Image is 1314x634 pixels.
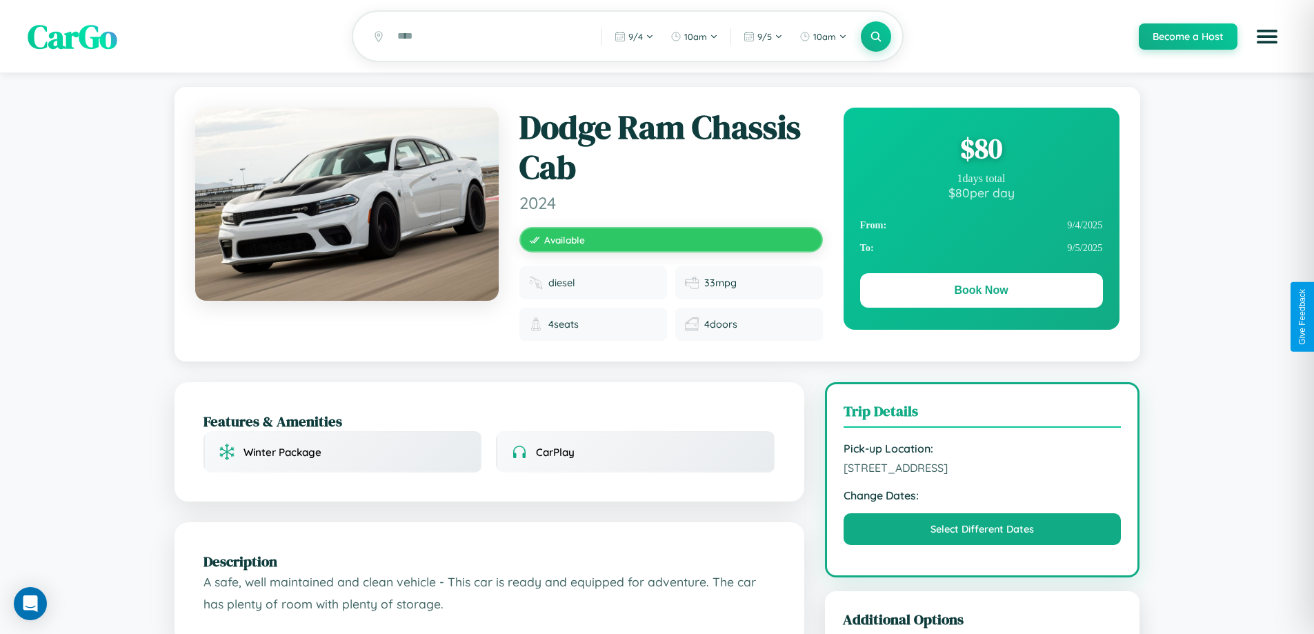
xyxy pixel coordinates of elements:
[704,318,737,330] span: 4 doors
[548,318,579,330] span: 4 seats
[813,31,836,42] span: 10am
[843,609,1122,629] h3: Additional Options
[608,26,661,48] button: 9/4
[628,31,643,42] span: 9 / 4
[860,273,1103,308] button: Book Now
[544,234,585,246] span: Available
[1297,289,1307,345] div: Give Feedback
[14,587,47,620] div: Open Intercom Messenger
[684,31,707,42] span: 10am
[1248,17,1286,56] button: Open menu
[664,26,725,48] button: 10am
[844,488,1122,502] strong: Change Dates:
[548,277,575,289] span: diesel
[195,108,499,301] img: Dodge Ram Chassis Cab 2024
[685,276,699,290] img: Fuel efficiency
[844,461,1122,475] span: [STREET_ADDRESS]
[203,411,775,431] h2: Features & Amenities
[844,513,1122,545] button: Select Different Dates
[536,446,575,459] span: CarPlay
[860,130,1103,167] div: $ 80
[860,237,1103,259] div: 9 / 5 / 2025
[860,185,1103,200] div: $ 80 per day
[757,31,772,42] span: 9 / 5
[529,276,543,290] img: Fuel type
[844,401,1122,428] h3: Trip Details
[844,442,1122,455] strong: Pick-up Location:
[685,317,699,331] img: Doors
[28,14,117,59] span: CarGo
[860,219,887,231] strong: From:
[704,277,737,289] span: 33 mpg
[860,242,874,254] strong: To:
[793,26,854,48] button: 10am
[737,26,790,48] button: 9/5
[860,172,1103,185] div: 1 days total
[1139,23,1237,50] button: Become a Host
[243,446,321,459] span: Winter Package
[203,571,775,615] p: A safe, well maintained and clean vehicle - This car is ready and equipped for adventure. The car...
[860,214,1103,237] div: 9 / 4 / 2025
[203,551,775,571] h2: Description
[519,192,823,213] span: 2024
[519,108,823,187] h1: Dodge Ram Chassis Cab
[529,317,543,331] img: Seats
